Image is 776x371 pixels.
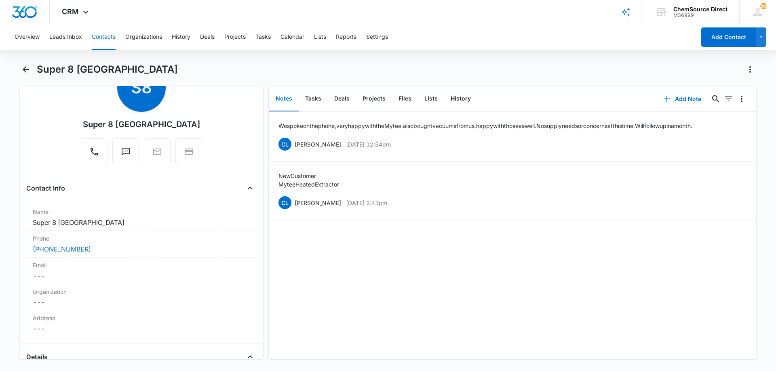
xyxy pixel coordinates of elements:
button: Leads Inbox [49,24,82,50]
button: Deals [328,86,356,111]
p: We spoke on the phone, very happy with the Mytee, also bought vacuums from us, happy with those a... [278,122,692,130]
button: History [444,86,477,111]
h1: Super 8 [GEOGRAPHIC_DATA] [37,63,178,75]
button: Tasks [255,24,271,50]
button: Text [112,138,139,165]
button: Overview [15,24,40,50]
button: Deals [200,24,215,50]
span: CL [278,138,291,151]
a: Text [112,151,139,158]
button: Search... [709,92,722,105]
p: Mytee Heated Extractor [278,180,339,189]
span: CRM [62,7,79,16]
button: Projects [224,24,246,50]
button: Close [244,182,257,195]
button: Overflow Menu [735,92,748,105]
p: [PERSON_NAME] [295,140,341,149]
dd: --- [33,298,250,307]
button: Add Contact [701,27,756,47]
button: Back [19,63,32,76]
p: [PERSON_NAME] [295,199,341,207]
label: Phone [33,234,250,243]
button: Lists [314,24,326,50]
p: New Customer [278,172,339,180]
div: NameSuper 8 [GEOGRAPHIC_DATA] [26,204,257,231]
label: Email [33,261,250,269]
dd: Super 8 [GEOGRAPHIC_DATA] [33,218,250,227]
span: S8 [117,63,166,112]
button: Filters [722,92,735,105]
button: Close [244,350,257,363]
button: Files [392,86,418,111]
button: History [172,24,190,50]
div: Phone[PHONE_NUMBER] [26,231,257,258]
button: Lists [418,86,444,111]
dd: --- [33,324,250,333]
div: Email--- [26,258,257,284]
button: Settings [366,24,388,50]
span: CL [278,196,291,209]
p: [DATE] 2:43pm [346,199,387,207]
div: Address--- [26,310,257,337]
p: [DATE] 12:54pm [346,140,391,149]
button: Reports [336,24,356,50]
div: Super 8 [GEOGRAPHIC_DATA] [83,118,200,130]
button: Actions [744,63,757,76]
button: Tasks [299,86,328,111]
h4: Details [26,352,48,362]
label: Organization [33,287,250,296]
div: notifications count [760,3,767,9]
div: Organization--- [26,284,257,310]
button: Projects [356,86,392,111]
label: Address [33,314,250,322]
button: Contacts [92,24,116,50]
span: 309 [760,3,767,9]
button: Add Note [656,89,709,109]
div: account name [673,6,727,13]
h4: Contact Info [26,183,65,193]
a: Call [81,151,108,158]
button: Calendar [280,24,304,50]
button: Call [81,138,108,165]
dd: --- [33,271,250,281]
a: [PHONE_NUMBER] [33,244,91,254]
button: Notes [269,86,299,111]
div: account id [673,13,727,18]
button: Organizations [125,24,162,50]
label: Name [33,208,250,216]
